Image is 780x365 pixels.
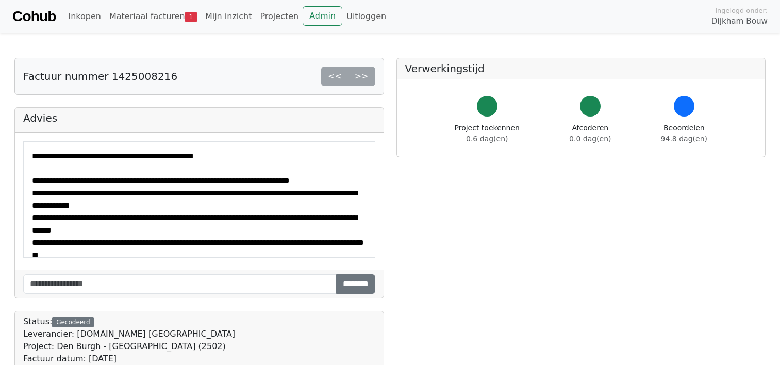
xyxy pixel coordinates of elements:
a: Cohub [12,4,56,29]
span: 0.6 dag(en) [466,135,508,143]
a: Inkopen [64,6,105,27]
div: Afcoderen [569,123,611,144]
a: Admin [303,6,342,26]
span: 0.0 dag(en) [569,135,611,143]
div: Beoordelen [661,123,707,144]
h5: Verwerkingstijd [405,62,757,75]
h5: Advies [23,112,375,124]
span: 1 [185,12,197,22]
h5: Factuur nummer 1425008216 [23,70,177,82]
span: Dijkham Bouw [711,15,768,27]
a: Uitloggen [342,6,390,27]
span: 94.8 dag(en) [661,135,707,143]
div: Status: [23,316,235,365]
div: Factuur datum: [DATE] [23,353,235,365]
a: Mijn inzicht [201,6,256,27]
span: Ingelogd onder: [715,6,768,15]
div: Project toekennen [455,123,520,144]
div: Leverancier: [DOMAIN_NAME] [GEOGRAPHIC_DATA] [23,328,235,340]
div: Gecodeerd [52,317,94,327]
div: Project: Den Burgh - [GEOGRAPHIC_DATA] (2502) [23,340,235,353]
a: Projecten [256,6,303,27]
a: Materiaal facturen1 [105,6,201,27]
